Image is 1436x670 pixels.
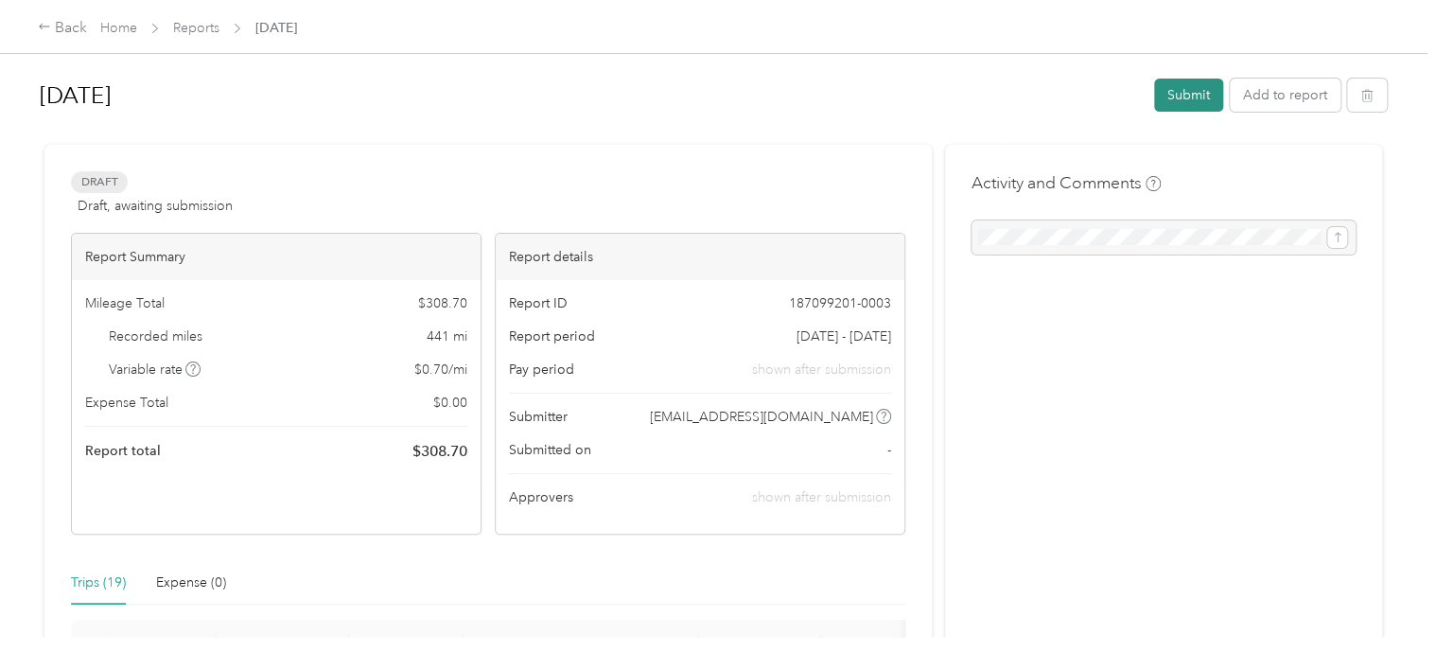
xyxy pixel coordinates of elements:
span: $ 308.70 [412,440,467,463]
span: $ 0.70 / mi [414,360,467,379]
span: Expense Total [85,393,168,413]
span: 187099201-0003 [789,293,891,313]
span: Pay period [509,360,574,379]
span: Report period [509,326,595,346]
span: - [887,440,891,460]
span: Report ID [509,293,568,313]
span: Approvers [509,487,573,507]
div: Back [38,17,87,40]
span: shown after submission [752,489,891,505]
span: 441 mi [427,326,467,346]
iframe: Everlance-gr Chat Button Frame [1330,564,1436,670]
a: Home [100,20,137,36]
button: Add to report [1230,79,1340,112]
div: Trips (19) [71,573,126,593]
span: Recorded miles [109,326,202,346]
span: [EMAIL_ADDRESS][DOMAIN_NAME] [650,407,873,427]
span: shown after submission [752,360,891,379]
a: Reports [173,20,219,36]
span: $ 308.70 [418,293,467,313]
div: Expense (0) [156,573,226,593]
span: $ 0.00 [433,393,467,413]
h4: Activity and Comments [972,171,1161,195]
span: Mileage Total [85,293,165,313]
span: Submitted on [509,440,591,460]
span: [DATE] - [DATE] [797,326,891,346]
span: [DATE] [255,18,297,38]
span: Submitter [509,407,568,427]
button: Submit [1154,79,1223,112]
span: Variable rate [109,360,201,379]
span: Draft, awaiting submission [78,196,233,216]
h1: Sep 2025 [40,73,1141,118]
span: Report total [85,441,161,461]
div: Report details [496,234,904,280]
span: Draft [71,171,128,193]
div: Report Summary [72,234,481,280]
